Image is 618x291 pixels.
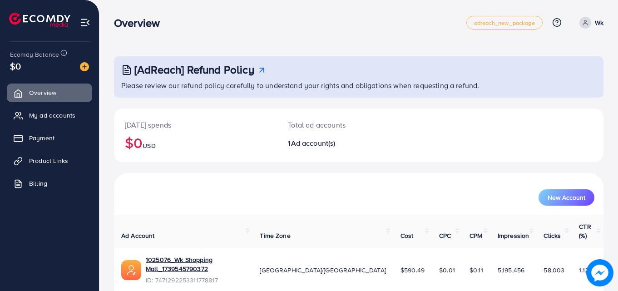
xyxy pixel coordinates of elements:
[439,231,451,240] span: CPC
[466,16,543,30] a: adreach_new_package
[121,231,155,240] span: Ad Account
[29,111,75,120] span: My ad accounts
[146,255,245,274] a: 1025076_Wk Shopping Mall_1739545790372
[143,141,155,150] span: USD
[29,88,56,97] span: Overview
[579,222,591,240] span: CTR (%)
[586,259,613,286] img: image
[474,20,535,26] span: adreach_new_package
[576,17,603,29] a: Wk
[7,129,92,147] a: Payment
[125,119,266,130] p: [DATE] spends
[134,63,254,76] h3: [AdReach] Refund Policy
[7,152,92,170] a: Product Links
[544,231,561,240] span: Clicks
[125,134,266,151] h2: $0
[470,231,482,240] span: CPM
[80,62,89,71] img: image
[498,266,524,275] span: 5,195,456
[260,231,290,240] span: Time Zone
[121,80,598,91] p: Please review our refund policy carefully to understand your rights and obligations when requesti...
[400,266,425,275] span: $590.49
[260,266,386,275] span: [GEOGRAPHIC_DATA]/[GEOGRAPHIC_DATA]
[595,17,603,28] p: Wk
[29,133,54,143] span: Payment
[288,119,389,130] p: Total ad accounts
[10,50,59,59] span: Ecomdy Balance
[80,17,90,28] img: menu
[29,156,68,165] span: Product Links
[114,16,167,30] h3: Overview
[7,106,92,124] a: My ad accounts
[7,84,92,102] a: Overview
[544,266,564,275] span: 58,003
[439,266,455,275] span: $0.01
[470,266,483,275] span: $0.11
[29,179,47,188] span: Billing
[579,266,588,275] span: 1.12
[7,174,92,192] a: Billing
[121,260,141,280] img: ic-ads-acc.e4c84228.svg
[9,13,70,27] img: logo
[498,231,529,240] span: Impression
[288,139,389,148] h2: 1
[400,231,414,240] span: Cost
[548,194,585,201] span: New Account
[291,138,336,148] span: Ad account(s)
[146,276,245,285] span: ID: 7471292253311778817
[10,59,21,73] span: $0
[539,189,594,206] button: New Account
